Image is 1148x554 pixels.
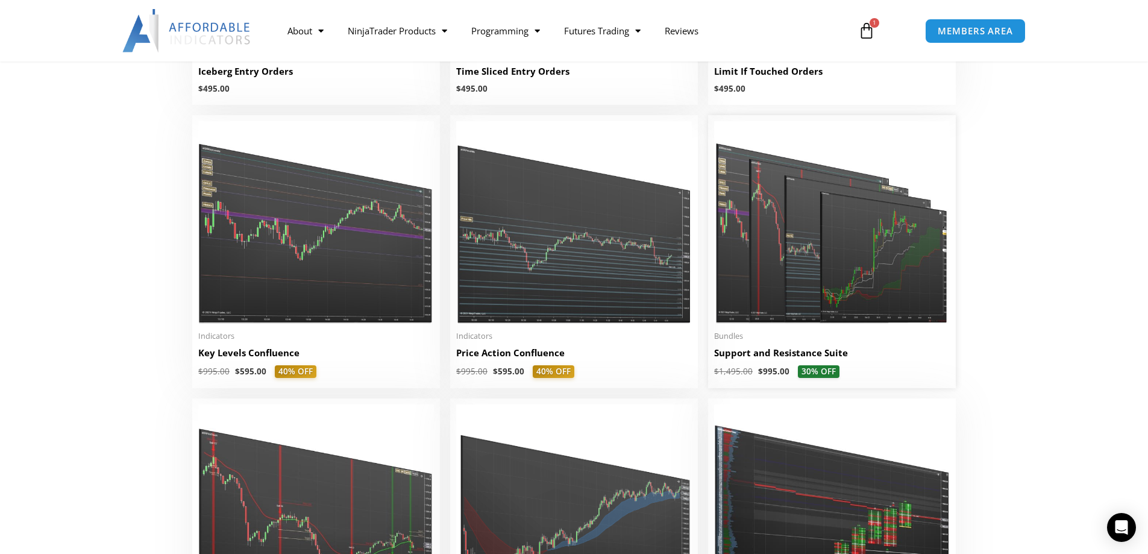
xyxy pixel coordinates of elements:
span: 40% OFF [275,365,316,379]
a: Price Action Confluence [456,347,692,365]
h2: Limit If Touched Orders [714,65,950,78]
bdi: 495.00 [456,83,488,94]
span: MEMBERS AREA [938,27,1013,36]
a: Support and Resistance Suite [714,347,950,365]
span: 1 [870,18,879,28]
span: Indicators [456,331,692,341]
bdi: 595.00 [493,366,524,377]
h2: Time Sliced Entry Orders [456,65,692,78]
bdi: 595.00 [235,366,266,377]
img: Price Action Confluence 2 [456,121,692,324]
span: $ [493,366,498,377]
span: $ [198,366,203,377]
span: $ [714,83,719,94]
span: $ [758,366,763,377]
h2: Iceberg Entry Orders [198,65,434,78]
a: Futures Trading [552,17,653,45]
span: $ [198,83,203,94]
bdi: 995.00 [198,366,230,377]
img: Key Levels 1 [198,121,434,324]
a: Key Levels Confluence [198,347,434,365]
img: Support and Resistance Suite 1 [714,121,950,324]
a: Limit If Touched Orders [714,65,950,84]
img: LogoAI | Affordable Indicators – NinjaTrader [122,9,252,52]
bdi: 1,495.00 [714,366,753,377]
bdi: 995.00 [456,366,488,377]
span: $ [235,366,240,377]
div: Open Intercom Messenger [1107,513,1136,542]
a: 1 [840,13,893,48]
bdi: 495.00 [198,83,230,94]
a: MEMBERS AREA [925,19,1026,43]
span: 30% OFF [798,365,839,379]
bdi: 495.00 [714,83,745,94]
h2: Support and Resistance Suite [714,347,950,359]
nav: Menu [275,17,844,45]
h2: Key Levels Confluence [198,347,434,359]
span: $ [714,366,719,377]
a: Iceberg Entry Orders [198,65,434,84]
a: About [275,17,336,45]
span: Bundles [714,331,950,341]
span: 40% OFF [533,365,574,379]
h2: Price Action Confluence [456,347,692,359]
span: $ [456,83,461,94]
span: $ [456,366,461,377]
bdi: 995.00 [758,366,789,377]
a: Reviews [653,17,710,45]
a: Time Sliced Entry Orders [456,65,692,84]
a: NinjaTrader Products [336,17,459,45]
span: Indicators [198,331,434,341]
a: Programming [459,17,552,45]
